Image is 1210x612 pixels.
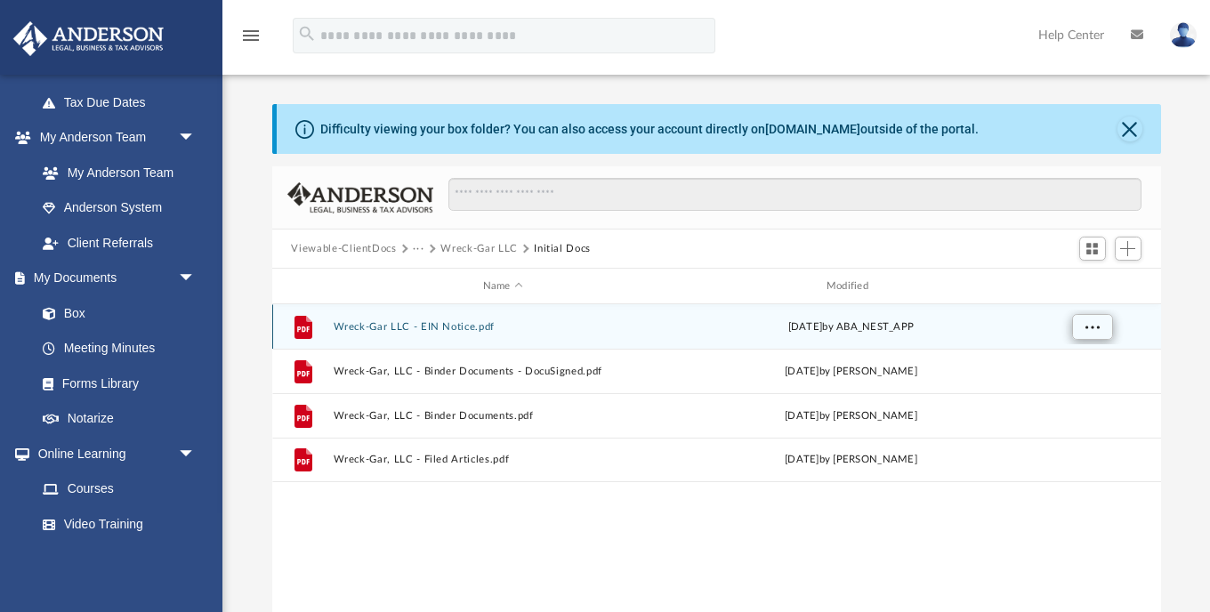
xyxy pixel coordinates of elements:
input: Search files and folders [448,178,1141,212]
a: My Anderson Team [25,155,205,190]
div: id [279,278,324,294]
img: User Pic [1170,22,1197,48]
a: menu [240,34,262,46]
button: Switch to Grid View [1079,237,1106,262]
a: My Documentsarrow_drop_down [12,261,214,296]
button: Wreck-Gar, LLC - Binder Documents - DocuSigned.pdf [333,366,673,377]
button: ··· [413,241,424,257]
a: Courses [25,471,214,507]
img: Anderson Advisors Platinum Portal [8,21,169,56]
a: Notarize [25,401,214,437]
a: Meeting Minutes [25,331,214,366]
div: Name [332,278,673,294]
button: Wreck-Gar LLC [440,241,517,257]
a: Online Learningarrow_drop_down [12,436,214,471]
div: [DATE] by ABA_NEST_APP [681,319,1020,335]
div: id [1028,278,1153,294]
button: Initial Docs [534,241,591,257]
div: Difficulty viewing your box folder? You can also access your account directly on outside of the p... [320,120,979,139]
i: search [297,24,317,44]
span: arrow_drop_down [178,436,214,472]
a: Tax Due Dates [25,85,222,120]
a: Anderson System [25,190,214,226]
a: Forms Library [25,366,205,401]
a: Client Referrals [25,225,214,261]
button: Wreck-Gar, LLC - Binder Documents.pdf [333,410,673,422]
a: Video Training [25,506,205,542]
button: Viewable-ClientDocs [291,241,396,257]
span: arrow_drop_down [178,261,214,297]
button: Wreck-Gar LLC - EIN Notice.pdf [333,321,673,333]
div: [DATE] by [PERSON_NAME] [681,364,1020,380]
button: Close [1117,117,1142,141]
a: My Anderson Teamarrow_drop_down [12,120,214,156]
a: [DOMAIN_NAME] [765,122,860,136]
div: [DATE] by [PERSON_NAME] [681,452,1020,468]
i: menu [240,25,262,46]
div: [DATE] by [PERSON_NAME] [681,408,1020,424]
button: More options [1071,314,1112,341]
a: Box [25,295,205,331]
a: Resources [25,542,214,577]
div: Modified [680,278,1020,294]
button: Wreck-Gar, LLC - Filed Articles.pdf [333,454,673,465]
button: Add [1115,237,1141,262]
span: arrow_drop_down [178,120,214,157]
